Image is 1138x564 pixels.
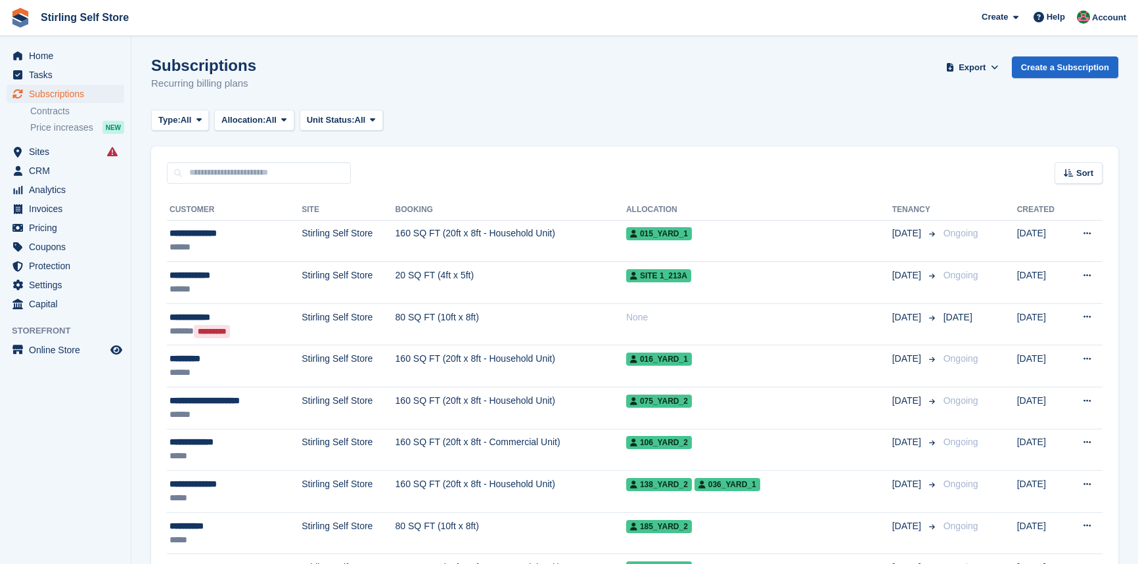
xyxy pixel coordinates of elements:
[1017,471,1066,513] td: [DATE]
[626,227,692,240] span: 015_YARD_1
[892,200,938,221] th: Tenancy
[1017,262,1066,304] td: [DATE]
[214,110,294,131] button: Allocation: All
[151,56,256,74] h1: Subscriptions
[944,353,978,364] span: Ongoing
[1092,11,1126,24] span: Account
[396,345,626,387] td: 160 SQ FT (20ft x 8ft - Household Unit)
[1077,11,1090,24] img: Lucy
[1017,345,1066,387] td: [DATE]
[892,519,924,533] span: [DATE]
[302,387,395,429] td: Stirling Self Store
[29,219,108,237] span: Pricing
[107,146,118,157] i: Smart entry sync failures have occurred
[29,47,108,65] span: Home
[302,345,395,387] td: Stirling Self Store
[1017,387,1066,429] td: [DATE]
[102,121,124,134] div: NEW
[151,76,256,91] p: Recurring billing plans
[7,142,124,161] a: menu
[29,341,108,359] span: Online Store
[30,121,93,134] span: Price increases
[29,238,108,256] span: Coupons
[7,276,124,294] a: menu
[7,181,124,199] a: menu
[29,200,108,218] span: Invoices
[626,200,892,221] th: Allocation
[892,477,924,491] span: [DATE]
[181,114,192,127] span: All
[626,520,692,533] span: 185_YARD_2
[944,395,978,406] span: Ongoing
[1017,429,1066,471] td: [DATE]
[302,471,395,513] td: Stirling Self Store
[7,200,124,218] a: menu
[300,110,383,131] button: Unit Status: All
[892,394,924,408] span: [DATE]
[892,311,924,324] span: [DATE]
[944,521,978,531] span: Ongoing
[302,220,395,262] td: Stirling Self Store
[11,8,30,28] img: stora-icon-8386f47178a22dfd0bd8f6a31ec36ba5ce8667c1dd55bd0f319d3a0aa187defe.svg
[626,395,692,408] span: 075_Yard_2
[396,429,626,471] td: 160 SQ FT (20ft x 8ft - Commercial Unit)
[158,114,181,127] span: Type:
[7,341,124,359] a: menu
[30,120,124,135] a: Price increases NEW
[1076,167,1093,180] span: Sort
[7,219,124,237] a: menu
[302,200,395,221] th: Site
[944,479,978,489] span: Ongoing
[302,262,395,304] td: Stirling Self Store
[30,105,124,118] a: Contracts
[626,269,691,282] span: Site 1_213A
[302,429,395,471] td: Stirling Self Store
[694,478,760,491] span: 036_YARD_1
[944,270,978,280] span: Ongoing
[7,257,124,275] a: menu
[29,257,108,275] span: Protection
[108,342,124,358] a: Preview store
[892,269,924,282] span: [DATE]
[167,200,302,221] th: Customer
[396,262,626,304] td: 20 SQ FT (4ft x 5ft)
[626,311,892,324] div: None
[1017,200,1066,221] th: Created
[1017,512,1066,554] td: [DATE]
[29,181,108,199] span: Analytics
[396,387,626,429] td: 160 SQ FT (20ft x 8ft - Household Unit)
[626,478,692,491] span: 138_Yard_2
[302,512,395,554] td: Stirling Self Store
[29,295,108,313] span: Capital
[29,85,108,103] span: Subscriptions
[302,303,395,345] td: Stirling Self Store
[7,85,124,103] a: menu
[221,114,265,127] span: Allocation:
[982,11,1008,24] span: Create
[307,114,355,127] span: Unit Status:
[396,512,626,554] td: 80 SQ FT (10ft x 8ft)
[944,437,978,447] span: Ongoing
[7,66,124,84] a: menu
[1047,11,1065,24] span: Help
[892,435,924,449] span: [DATE]
[7,47,124,65] a: menu
[7,238,124,256] a: menu
[944,56,1001,78] button: Export
[959,61,986,74] span: Export
[7,295,124,313] a: menu
[944,312,972,322] span: [DATE]
[944,228,978,238] span: Ongoing
[892,227,924,240] span: [DATE]
[35,7,134,28] a: Stirling Self Store
[396,303,626,345] td: 80 SQ FT (10ft x 8ft)
[1012,56,1118,78] a: Create a Subscription
[12,324,131,337] span: Storefront
[7,162,124,180] a: menu
[355,114,366,127] span: All
[396,200,626,221] th: Booking
[626,436,692,449] span: 106_Yard_2
[892,352,924,366] span: [DATE]
[29,142,108,161] span: Sites
[626,353,692,366] span: 016_YARD_1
